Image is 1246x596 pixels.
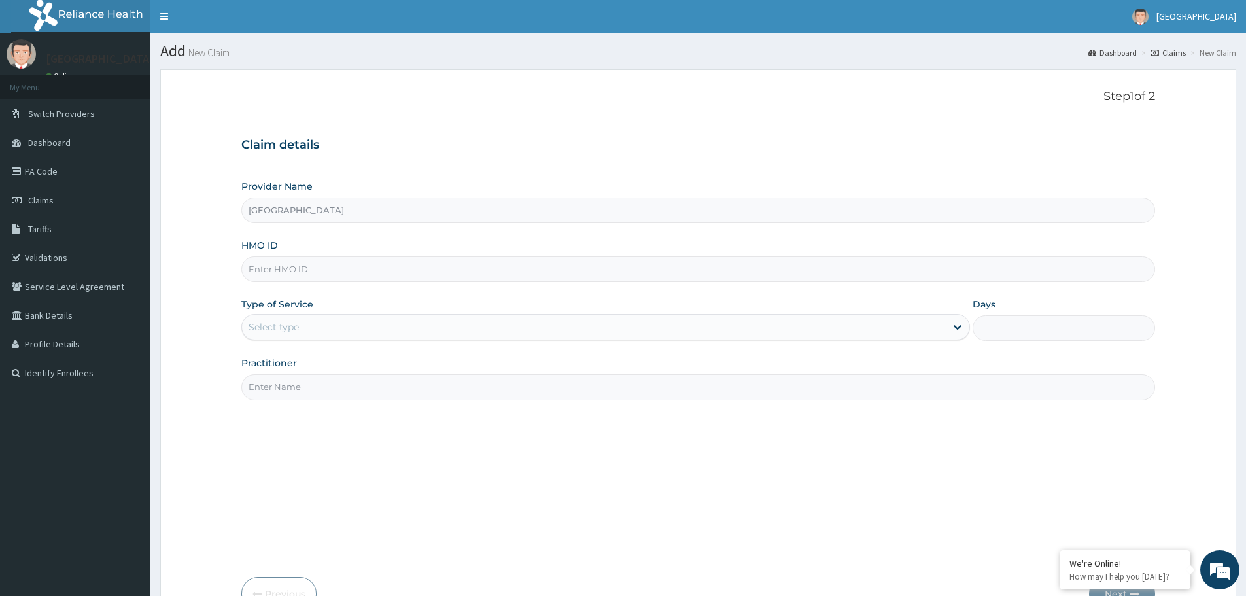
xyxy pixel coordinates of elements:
[241,298,313,311] label: Type of Service
[68,73,220,90] div: Chat with us now
[241,90,1155,104] p: Step 1 of 2
[1069,571,1181,582] p: How may I help you today?
[241,138,1155,152] h3: Claim details
[1151,47,1186,58] a: Claims
[160,43,1236,60] h1: Add
[1156,10,1236,22] span: [GEOGRAPHIC_DATA]
[28,137,71,149] span: Dashboard
[241,256,1155,282] input: Enter HMO ID
[186,48,230,58] small: New Claim
[241,180,313,193] label: Provider Name
[973,298,995,311] label: Days
[7,357,249,403] textarea: Type your message and hit 'Enter'
[215,7,246,38] div: Minimize live chat window
[1187,47,1236,58] li: New Claim
[241,357,297,370] label: Practitioner
[46,71,77,80] a: Online
[28,223,52,235] span: Tariffs
[76,165,181,297] span: We're online!
[1069,557,1181,569] div: We're Online!
[46,53,154,65] p: [GEOGRAPHIC_DATA]
[241,374,1155,400] input: Enter Name
[24,65,53,98] img: d_794563401_company_1708531726252_794563401
[1088,47,1137,58] a: Dashboard
[28,108,95,120] span: Switch Providers
[7,39,36,69] img: User Image
[241,239,278,252] label: HMO ID
[249,321,299,334] div: Select type
[28,194,54,206] span: Claims
[1132,9,1149,25] img: User Image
